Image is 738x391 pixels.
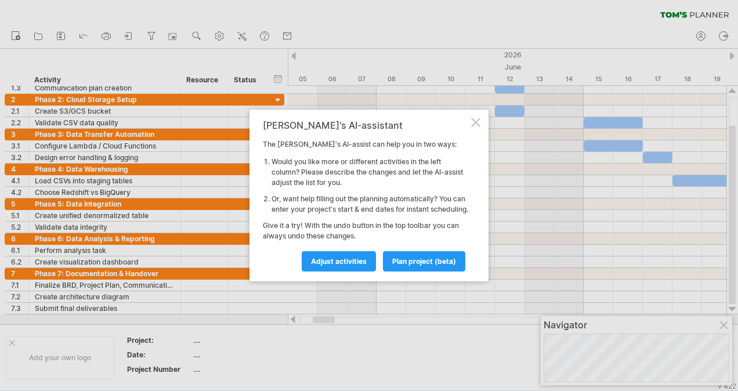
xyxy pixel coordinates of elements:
a: plan project (beta) [383,251,465,271]
li: Or, want help filling out the planning automatically? You can enter your project's start & end da... [272,194,469,215]
div: [PERSON_NAME]'s AI-assistant [263,120,469,131]
span: plan project (beta) [392,257,456,266]
li: Would you like more or different activities in the left column? Please describe the changes and l... [272,157,469,188]
div: The [PERSON_NAME]'s AI-assist can help you in two ways: Give it a try! With the undo button in th... [263,120,469,271]
span: Adjust activities [311,257,367,266]
a: Adjust activities [302,251,376,271]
